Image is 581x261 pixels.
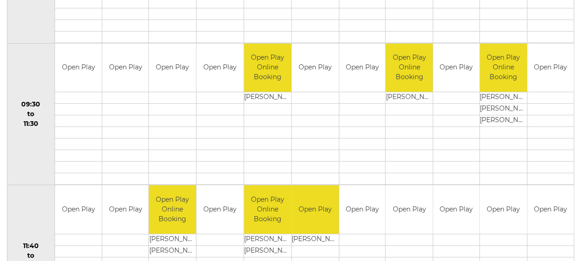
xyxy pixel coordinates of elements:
[339,185,385,234] td: Open Play
[55,185,102,234] td: Open Play
[527,185,574,234] td: Open Play
[480,115,527,127] td: [PERSON_NAME]
[196,185,244,234] td: Open Play
[149,245,196,257] td: [PERSON_NAME]
[385,43,433,92] td: Open Play Online Booking
[480,43,527,92] td: Open Play Online Booking
[385,92,433,104] td: [PERSON_NAME]
[244,234,291,245] td: [PERSON_NAME]
[433,43,479,92] td: Open Play
[102,185,148,234] td: Open Play
[196,43,244,92] td: Open Play
[433,185,479,234] td: Open Play
[149,234,196,245] td: [PERSON_NAME]
[149,185,196,234] td: Open Play Online Booking
[244,43,291,92] td: Open Play Online Booking
[480,92,527,104] td: [PERSON_NAME]
[244,92,291,104] td: [PERSON_NAME]
[385,185,433,234] td: Open Play
[292,185,339,234] td: Open Play
[55,43,102,92] td: Open Play
[244,185,291,234] td: Open Play Online Booking
[480,185,527,234] td: Open Play
[292,43,339,92] td: Open Play
[292,234,339,245] td: [PERSON_NAME]
[244,245,291,257] td: [PERSON_NAME]
[102,43,148,92] td: Open Play
[7,43,55,185] td: 09:30 to 11:30
[149,43,196,92] td: Open Play
[339,43,385,92] td: Open Play
[480,104,527,115] td: [PERSON_NAME]
[527,43,574,92] td: Open Play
